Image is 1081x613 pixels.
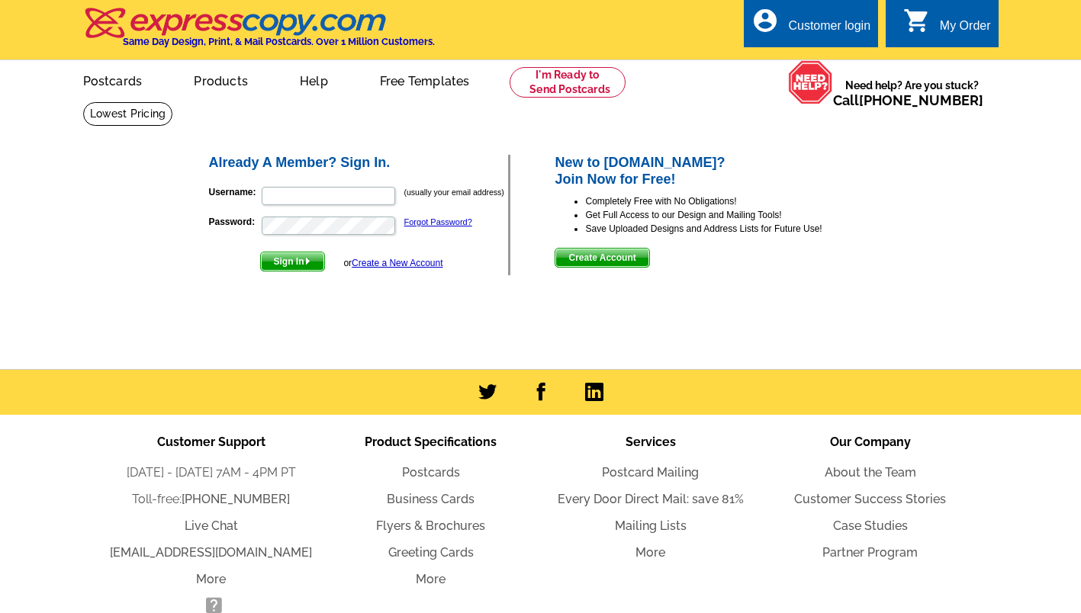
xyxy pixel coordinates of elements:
a: Postcards [402,465,460,480]
a: Live Chat [185,518,238,533]
button: Sign In [260,252,325,271]
a: Mailing Lists [615,518,687,533]
a: Every Door Direct Mail: save 81% [558,492,744,506]
img: help [788,60,833,104]
span: Call [833,92,983,108]
span: Sign In [261,252,324,271]
small: (usually your email address) [404,188,504,197]
a: More [635,545,665,560]
a: More [416,572,446,586]
span: Product Specifications [365,435,497,449]
a: [PHONE_NUMBER] [182,492,290,506]
label: Password: [209,215,260,229]
a: Same Day Design, Print, & Mail Postcards. Over 1 Million Customers. [83,18,435,47]
a: Postcard Mailing [602,465,699,480]
label: Username: [209,185,260,199]
a: Partner Program [822,545,918,560]
span: Customer Support [157,435,265,449]
span: Our Company [830,435,911,449]
a: Free Templates [356,62,494,98]
a: account_circle Customer login [751,17,870,36]
a: Case Studies [833,518,908,533]
span: Create Account [555,249,648,267]
h2: New to [DOMAIN_NAME]? Join Now for Free! [555,155,874,188]
li: Get Full Access to our Design and Mailing Tools! [585,208,874,222]
a: [PHONE_NUMBER] [859,92,983,108]
a: Business Cards [387,492,475,506]
a: Create a New Account [352,258,442,268]
li: [DATE] - [DATE] 7AM - 4PM PT [101,464,321,482]
div: Customer login [788,19,870,40]
div: or [343,256,442,270]
a: Flyers & Brochures [376,518,485,533]
h2: Already A Member? Sign In. [209,155,509,172]
div: My Order [940,19,991,40]
li: Toll-free: [101,490,321,509]
i: shopping_cart [903,7,931,34]
a: Products [169,62,272,98]
a: shopping_cart My Order [903,17,991,36]
li: Save Uploaded Designs and Address Lists for Future Use! [585,222,874,236]
a: Forgot Password? [404,217,472,226]
a: Help [275,62,352,98]
button: Create Account [555,248,649,268]
a: [EMAIL_ADDRESS][DOMAIN_NAME] [110,545,312,560]
h4: Same Day Design, Print, & Mail Postcards. Over 1 Million Customers. [123,36,435,47]
a: Postcards [59,62,167,98]
a: About the Team [825,465,916,480]
li: Completely Free with No Obligations! [585,194,874,208]
a: Customer Success Stories [794,492,946,506]
i: account_circle [751,7,779,34]
span: Need help? Are you stuck? [833,78,991,108]
span: Services [626,435,676,449]
a: More [196,572,226,586]
img: button-next-arrow-white.png [304,258,311,265]
a: Greeting Cards [388,545,474,560]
